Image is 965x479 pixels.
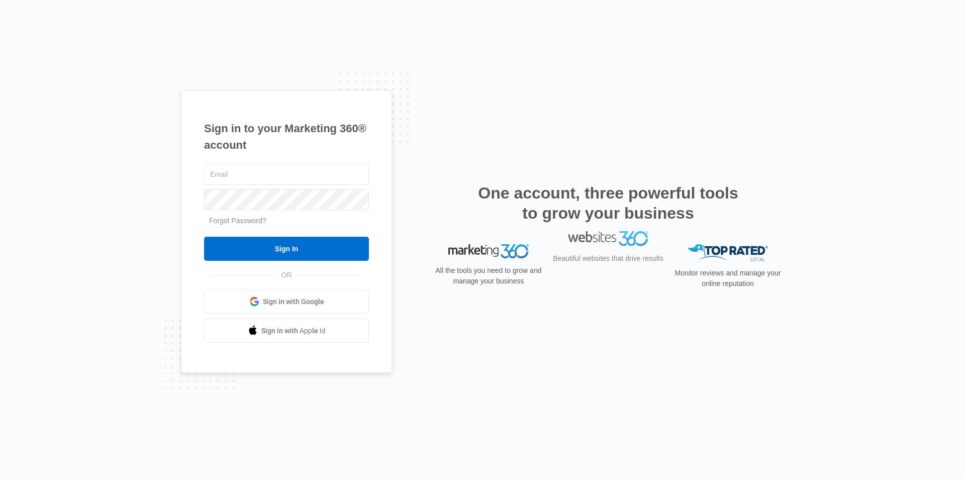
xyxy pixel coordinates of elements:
h2: One account, three powerful tools to grow your business [475,183,741,223]
p: Monitor reviews and manage your online reputation [671,268,784,289]
img: Top Rated Local [688,244,768,261]
span: Sign in with Google [263,297,324,307]
span: OR [274,270,299,280]
a: Sign in with Apple Id [204,319,369,343]
p: All the tools you need to grow and manage your business [432,265,545,286]
h1: Sign in to your Marketing 360® account [204,120,369,153]
a: Forgot Password? [209,217,266,225]
span: Sign in with Apple Id [261,326,326,336]
img: Websites 360 [568,244,648,259]
input: Sign In [204,237,369,261]
p: Beautiful websites that drive results [552,266,664,277]
input: Email [204,164,369,185]
img: Marketing 360 [448,244,529,258]
a: Sign in with Google [204,290,369,314]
